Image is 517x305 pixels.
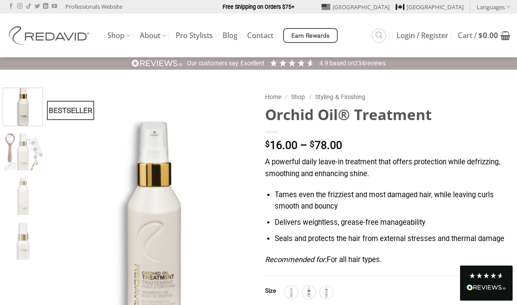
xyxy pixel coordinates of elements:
img: REDAVID Salon Products | United States [7,26,94,45]
label: Size [265,288,276,294]
a: Pro Stylists [176,28,213,43]
li: Delivers weightless, grease-free manageability [275,217,510,229]
div: Excellent [241,59,265,68]
img: REDAVID Orchid Oil Treatment 90ml [3,133,42,173]
span: / [309,93,312,100]
img: REDAVID Orchid Oil Treatment 30ml [3,223,42,262]
nav: Breadcrumb [265,92,510,102]
div: 4.8 Stars [469,272,504,279]
a: About [140,27,166,44]
bdi: 16.00 [265,139,297,152]
a: Styling & Finishing [315,93,365,100]
a: Shop [107,27,130,44]
span: Based on [329,60,354,67]
div: 4.91 Stars [269,58,315,67]
span: Cart / [458,32,498,39]
a: Languages [477,0,510,13]
a: Login / Register [397,28,448,43]
span: $ [310,140,315,149]
bdi: 78.00 [310,139,342,152]
a: Search [372,28,386,43]
a: Follow on Facebook [8,4,14,10]
img: REDAVID Orchid Oil Treatment 90ml [3,86,42,125]
li: Tames even the frizziest and most damaged hair, while leaving curls smooth and bouncy [275,189,510,213]
a: [GEOGRAPHIC_DATA] [396,0,464,14]
span: 4.9 [319,60,329,67]
p: For all hair types. [265,254,510,266]
div: Read All Reviews [460,266,513,301]
div: 90ml [320,286,333,299]
a: Follow on LinkedIn [43,4,48,10]
img: 30ml [303,287,315,298]
div: 250ml [285,286,298,299]
a: Follow on TikTok [26,4,31,10]
img: 250ml [286,287,297,298]
bdi: 0.00 [478,30,498,40]
img: REVIEWS.io [131,59,183,67]
div: 30ml [302,286,315,299]
span: reviews [365,60,386,67]
span: 234 [354,60,365,67]
a: Home [265,93,281,100]
span: / [285,93,287,100]
strong: Free Shipping on Orders $75+ [223,4,294,10]
span: $ [478,30,483,40]
h1: Orchid Oil® Treatment [265,105,510,124]
a: Contact [247,28,273,43]
span: Login / Register [397,32,448,39]
a: Earn Rewards [283,28,338,43]
a: Shop [291,93,305,100]
em: Recommended for: [265,255,327,264]
a: Follow on YouTube [52,4,57,10]
span: $ [265,140,270,149]
a: Blog [223,28,237,43]
li: Seals and protects the hair from external stresses and thermal damage [275,233,510,245]
div: Read All Reviews [467,283,506,294]
a: Follow on Twitter [35,4,40,10]
a: Follow on Instagram [17,4,22,10]
span: – [300,139,307,152]
img: 90ml [321,287,332,298]
a: View cart [458,26,510,45]
a: [GEOGRAPHIC_DATA] [322,0,390,14]
img: REDAVID Orchid Oil Treatment 250ml [3,178,42,217]
span: Earn Rewards [291,31,330,41]
div: Our customers say [187,59,238,68]
p: A powerful daily leave-in treatment that offers protection while defrizzing, smoothing and enhanc... [265,156,510,180]
img: REVIEWS.io [467,284,506,291]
